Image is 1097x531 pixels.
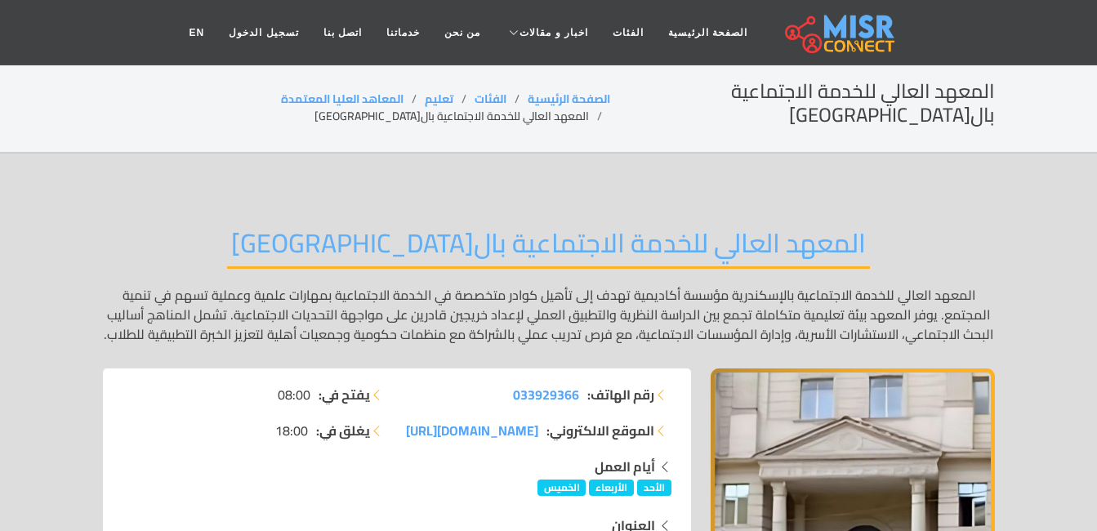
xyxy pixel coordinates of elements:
[546,421,654,440] strong: الموقع الالكتروني:
[314,108,610,125] li: المعهد العالي للخدمة الاجتماعية بال[GEOGRAPHIC_DATA]
[275,421,308,440] span: 18:00
[587,385,654,404] strong: رقم الهاتف:
[785,12,894,53] img: main.misr_connect
[227,227,870,269] h2: المعهد العالي للخدمة الاجتماعية بال[GEOGRAPHIC_DATA]
[475,88,506,109] a: الفئات
[281,88,404,109] a: المعاهد العليا المعتمدة
[406,421,538,440] a: [DOMAIN_NAME][URL]
[311,17,374,48] a: اتصل بنا
[589,480,634,496] span: الأربعاء
[520,25,588,40] span: اخبار و مقالات
[319,385,370,404] strong: يفتح في:
[637,480,671,496] span: الأحد
[177,17,217,48] a: EN
[316,421,370,440] strong: يغلق في:
[425,88,453,109] a: تعليم
[493,17,600,48] a: اخبار و مقالات
[374,17,432,48] a: خدماتنا
[513,382,579,407] span: 033929366
[610,80,995,127] h2: المعهد العالي للخدمة الاجتماعية بال[GEOGRAPHIC_DATA]
[278,385,310,404] span: 08:00
[513,385,579,404] a: 033929366
[216,17,310,48] a: تسجيل الدخول
[528,88,610,109] a: الصفحة الرئيسية
[103,285,995,344] p: المعهد العالي للخدمة الاجتماعية بالإسكندرية مؤسسة أكاديمية تهدف إلى تأهيل كوادر متخصصة في الخدمة ...
[600,17,656,48] a: الفئات
[595,454,655,479] strong: أيام العمل
[656,17,760,48] a: الصفحة الرئيسية
[537,480,586,496] span: الخميس
[432,17,493,48] a: من نحن
[406,418,538,443] span: [DOMAIN_NAME][URL]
